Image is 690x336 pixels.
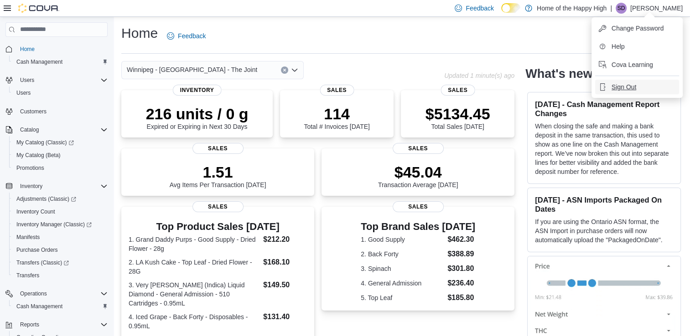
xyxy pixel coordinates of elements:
[16,164,44,172] span: Promotions
[2,180,111,193] button: Inventory
[13,270,43,281] a: Transfers
[13,219,95,230] a: Inventory Manager (Classic)
[20,321,39,328] span: Reports
[2,123,111,136] button: Catalog
[9,269,111,282] button: Transfers
[9,87,111,99] button: Users
[13,206,108,217] span: Inventory Count
[595,21,679,36] button: Change Password
[16,75,38,86] button: Users
[595,57,679,72] button: Cova Learning
[616,3,627,14] div: Shea Denouden
[129,258,259,276] dt: 2. LA Kush Cake - Top Leaf - Dried Flower - 28G
[16,106,108,117] span: Customers
[393,143,444,154] span: Sales
[2,287,111,300] button: Operations
[13,232,43,243] a: Manifests
[320,85,354,96] span: Sales
[16,319,43,330] button: Reports
[9,300,111,313] button: Cash Management
[13,137,78,148] a: My Catalog (Classic)
[612,60,653,69] span: Cova Learning
[146,105,249,123] p: 216 units / 0 g
[535,195,673,214] h3: [DATE] - ASN Imports Packaged On Dates
[16,89,31,97] span: Users
[537,3,607,14] p: Home of the Happy High
[595,80,679,94] button: Sign Out
[13,232,108,243] span: Manifests
[170,163,266,181] p: 1.51
[20,126,39,133] span: Catalog
[16,272,39,279] span: Transfers
[16,319,108,330] span: Reports
[9,218,111,231] a: Inventory Manager (Classic)
[129,221,307,232] h3: Top Product Sales [DATE]
[9,205,111,218] button: Inventory Count
[13,137,108,148] span: My Catalog (Classic)
[16,58,62,66] span: Cash Management
[20,46,35,53] span: Home
[16,181,108,192] span: Inventory
[18,4,59,13] img: Cova
[2,318,111,331] button: Reports
[378,163,458,181] p: $45.04
[393,201,444,212] span: Sales
[178,31,206,41] span: Feedback
[16,181,46,192] button: Inventory
[291,66,298,74] button: Open list of options
[13,163,48,173] a: Promotions
[16,288,51,299] button: Operations
[129,280,259,308] dt: 3. Very [PERSON_NAME] (Indica) Liquid Diamond - General Admission - 510 Cartridges - 0.95mL
[361,221,475,232] h3: Top Brand Sales [DATE]
[129,235,259,253] dt: 1. Grand Daddy Purps - Good Supply - Dried Flower - 28g
[378,163,458,188] div: Transaction Average [DATE]
[535,217,673,244] p: If you are using the Ontario ASN format, the ASN Import in purchase orders will now automatically...
[16,106,50,117] a: Customers
[20,290,47,297] span: Operations
[447,234,475,245] dd: $462.30
[13,206,59,217] a: Inventory Count
[361,279,444,288] dt: 4. General Admission
[20,183,42,190] span: Inventory
[447,263,475,274] dd: $301.80
[13,301,66,312] a: Cash Management
[16,288,108,299] span: Operations
[447,292,475,303] dd: $185.80
[170,163,266,188] div: Avg Items Per Transaction [DATE]
[192,143,244,154] span: Sales
[13,301,108,312] span: Cash Management
[9,193,111,205] a: Adjustments (Classic)
[9,149,111,162] button: My Catalog (Beta)
[13,87,108,98] span: Users
[425,105,490,123] p: $5134.45
[13,150,108,161] span: My Catalog (Beta)
[13,87,34,98] a: Users
[281,66,288,74] button: Clear input
[263,257,307,268] dd: $168.10
[16,221,92,228] span: Inventory Manager (Classic)
[361,264,444,273] dt: 3. Spinach
[444,72,514,79] p: Updated 1 minute(s) ago
[263,280,307,290] dd: $149.50
[2,74,111,87] button: Users
[630,3,683,14] p: [PERSON_NAME]
[16,44,38,55] a: Home
[16,139,74,146] span: My Catalog (Classic)
[16,234,40,241] span: Manifests
[361,249,444,259] dt: 2. Back Forty
[13,270,108,281] span: Transfers
[16,246,58,254] span: Purchase Orders
[13,219,108,230] span: Inventory Manager (Classic)
[13,244,108,255] span: Purchase Orders
[304,105,369,123] p: 114
[16,124,108,135] span: Catalog
[441,85,475,96] span: Sales
[20,76,34,84] span: Users
[535,100,673,118] h3: [DATE] - Cash Management Report Changes
[16,259,69,266] span: Transfers (Classic)
[192,201,244,212] span: Sales
[146,105,249,130] div: Expired or Expiring in Next 30 Days
[13,150,64,161] a: My Catalog (Beta)
[16,43,108,55] span: Home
